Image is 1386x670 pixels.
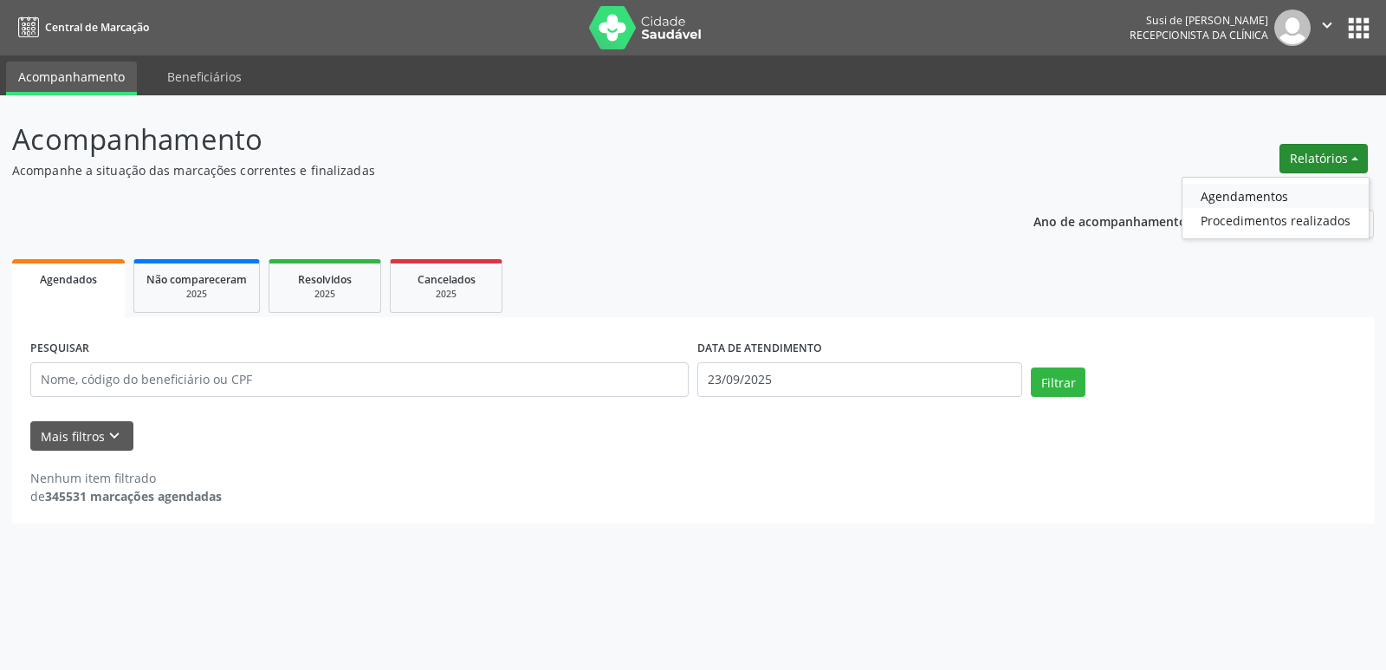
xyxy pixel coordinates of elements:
div: Nenhum item filtrado [30,469,222,487]
a: Central de Marcação [12,13,149,42]
i:  [1318,16,1337,35]
div: 2025 [282,288,368,301]
button: Mais filtroskeyboard_arrow_down [30,421,133,452]
input: Nome, código do beneficiário ou CPF [30,362,689,397]
span: Agendados [40,272,97,287]
span: Resolvidos [298,272,352,287]
span: Não compareceram [146,272,247,287]
button: Filtrar [1031,368,1085,397]
label: PESQUISAR [30,335,89,362]
button: apps [1344,13,1374,43]
span: Central de Marcação [45,20,149,35]
a: Beneficiários [155,62,254,92]
p: Acompanhe a situação das marcações correntes e finalizadas [12,161,965,179]
p: Ano de acompanhamento [1033,210,1187,231]
button:  [1311,10,1344,46]
div: 2025 [403,288,489,301]
div: Susi de [PERSON_NAME] [1130,13,1268,28]
a: Procedimentos realizados [1182,208,1369,232]
button: Relatórios [1279,144,1368,173]
div: 2025 [146,288,247,301]
span: Cancelados [418,272,476,287]
span: Recepcionista da clínica [1130,28,1268,42]
p: Acompanhamento [12,118,965,161]
a: Agendamentos [1182,184,1369,208]
input: Selecione um intervalo [697,362,1022,397]
label: DATA DE ATENDIMENTO [697,335,822,362]
i: keyboard_arrow_down [105,426,124,446]
div: de [30,487,222,505]
strong: 345531 marcações agendadas [45,488,222,504]
img: img [1274,10,1311,46]
ul: Relatórios [1182,177,1370,239]
a: Acompanhamento [6,62,137,95]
